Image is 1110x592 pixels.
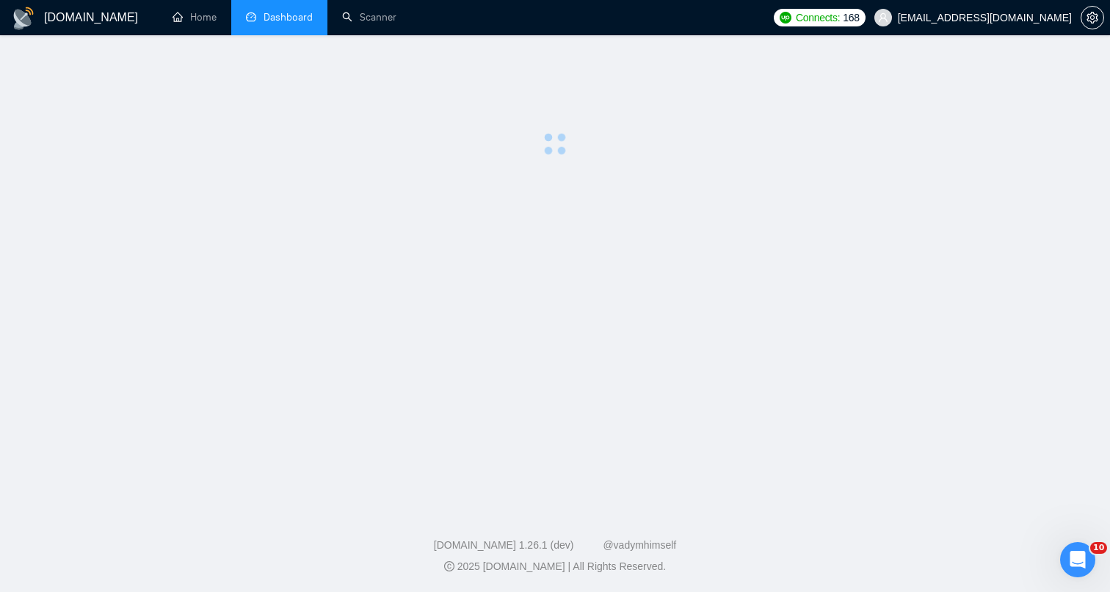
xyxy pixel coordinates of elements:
img: logo [12,7,35,30]
a: searchScanner [342,11,396,24]
span: 168 [843,10,859,26]
a: @vadymhimself [603,539,676,551]
span: copyright [444,561,454,571]
span: Connects: [796,10,840,26]
iframe: Intercom live chat [1060,542,1095,577]
span: dashboard [246,12,256,22]
span: Dashboard [264,11,313,24]
a: setting [1081,12,1104,24]
a: homeHome [173,11,217,24]
button: setting [1081,6,1104,29]
span: setting [1081,12,1103,24]
span: user [878,12,888,23]
a: [DOMAIN_NAME] 1.26.1 (dev) [434,539,574,551]
span: 10 [1090,542,1107,554]
img: upwork-logo.png [780,12,791,24]
div: 2025 [DOMAIN_NAME] | All Rights Reserved. [12,559,1098,574]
